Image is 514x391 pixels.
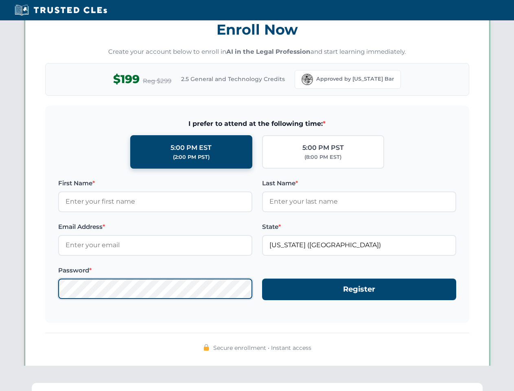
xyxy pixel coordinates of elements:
[304,153,341,161] div: (8:00 PM EST)
[45,17,469,42] h3: Enroll Now
[181,75,285,83] span: 2.5 General and Technology Credits
[316,75,394,83] span: Approved by [US_STATE] Bar
[226,48,311,55] strong: AI in the Legal Profession
[302,143,344,153] div: 5:00 PM PST
[173,153,210,161] div: (2:00 PM PST)
[58,266,252,275] label: Password
[213,343,311,352] span: Secure enrollment • Instant access
[262,191,456,212] input: Enter your last name
[203,344,210,351] img: 🔒
[143,76,171,86] span: Reg $299
[262,222,456,232] label: State
[262,235,456,255] input: Florida (FL)
[262,178,456,188] label: Last Name
[45,47,469,57] p: Create your account below to enroll in and start learning immediately.
[113,70,140,88] span: $199
[262,279,456,300] button: Register
[58,235,252,255] input: Enter your email
[58,178,252,188] label: First Name
[58,119,456,129] span: I prefer to attend at the following time:
[12,4,109,16] img: Trusted CLEs
[58,222,252,232] label: Email Address
[302,74,313,85] img: Florida Bar
[58,191,252,212] input: Enter your first name
[171,143,212,153] div: 5:00 PM EST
